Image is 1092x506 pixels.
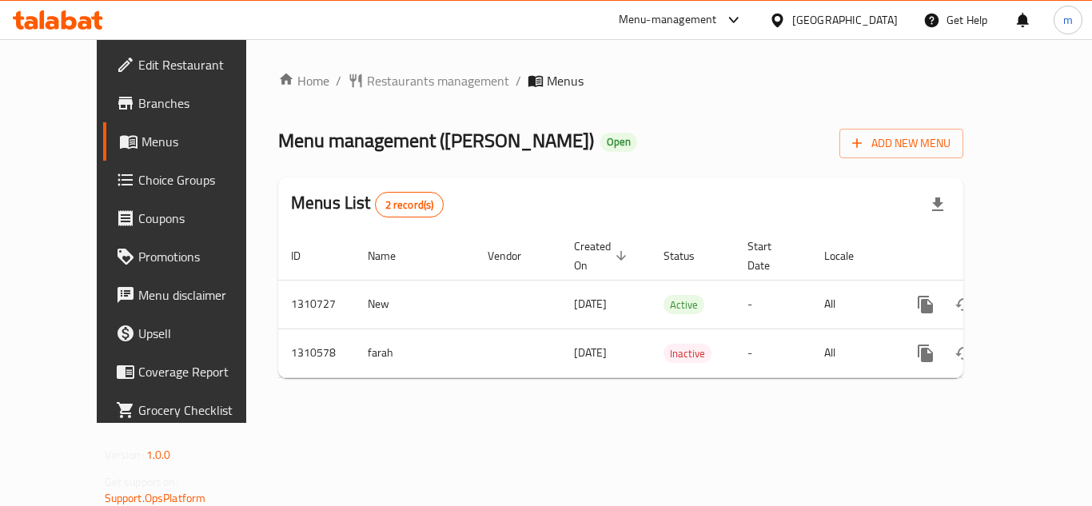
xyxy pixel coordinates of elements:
span: 2 record(s) [376,197,444,213]
span: 1.0.0 [146,444,171,465]
a: Grocery Checklist [103,391,279,429]
span: Active [664,296,704,314]
td: 1310578 [278,329,355,377]
table: enhanced table [278,232,1073,378]
span: Branches [138,94,266,113]
td: New [355,280,475,329]
span: Menus [141,132,266,151]
span: Version: [105,444,144,465]
span: Start Date [747,237,792,275]
td: 1310727 [278,280,355,329]
span: Edit Restaurant [138,55,266,74]
span: m [1063,11,1073,29]
span: [DATE] [574,342,607,363]
li: / [516,71,521,90]
span: [DATE] [574,293,607,314]
span: Menu management ( [PERSON_NAME] ) [278,122,594,158]
a: Edit Restaurant [103,46,279,84]
a: Menu disclaimer [103,276,279,314]
span: Vendor [488,246,542,265]
button: Change Status [945,334,983,373]
span: Coverage Report [138,362,266,381]
div: Export file [919,185,957,224]
span: Status [664,246,715,265]
span: Created On [574,237,632,275]
div: Menu-management [619,10,717,30]
td: - [735,280,811,329]
span: Menus [547,71,584,90]
div: Open [600,133,637,152]
button: Add New Menu [839,129,963,158]
nav: breadcrumb [278,71,963,90]
td: - [735,329,811,377]
li: / [336,71,341,90]
td: All [811,280,894,329]
span: Name [368,246,416,265]
span: Grocery Checklist [138,400,266,420]
a: Promotions [103,237,279,276]
span: Upsell [138,324,266,343]
span: Locale [824,246,875,265]
span: Promotions [138,247,266,266]
h2: Menus List [291,191,444,217]
span: Add New Menu [852,133,951,153]
a: Coupons [103,199,279,237]
span: Inactive [664,345,711,363]
a: Restaurants management [348,71,509,90]
span: Get support on: [105,472,178,492]
td: All [811,329,894,377]
span: Coupons [138,209,266,228]
div: Active [664,295,704,314]
button: Change Status [945,285,983,324]
button: more [907,285,945,324]
a: Menus [103,122,279,161]
a: Upsell [103,314,279,353]
div: Total records count [375,192,444,217]
button: more [907,334,945,373]
span: Open [600,135,637,149]
span: Menu disclaimer [138,285,266,305]
span: Restaurants management [367,71,509,90]
span: Choice Groups [138,170,266,189]
a: Branches [103,84,279,122]
th: Actions [894,232,1073,281]
span: ID [291,246,321,265]
a: Home [278,71,329,90]
a: Coverage Report [103,353,279,391]
a: Choice Groups [103,161,279,199]
td: farah [355,329,475,377]
div: [GEOGRAPHIC_DATA] [792,11,898,29]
